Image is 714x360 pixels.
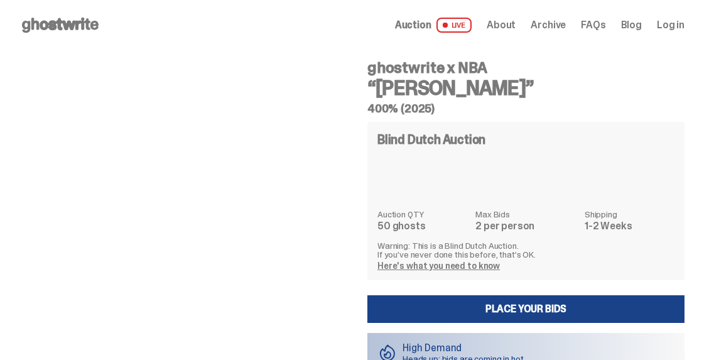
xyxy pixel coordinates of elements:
[377,133,485,146] h4: Blind Dutch Auction
[585,210,674,219] dt: Shipping
[487,20,516,30] a: About
[367,60,684,75] h4: ghostwrite x NBA
[436,18,472,33] span: LIVE
[395,20,431,30] span: Auction
[367,103,684,114] h5: 400% (2025)
[395,18,472,33] a: Auction LIVE
[475,221,577,231] dd: 2 per person
[581,20,605,30] a: FAQs
[657,20,684,30] a: Log in
[403,343,524,353] p: High Demand
[475,210,577,219] dt: Max Bids
[377,260,500,271] a: Here's what you need to know
[621,20,642,30] a: Blog
[377,241,674,259] p: Warning: This is a Blind Dutch Auction. If you’ve never done this before, that’s OK.
[585,221,674,231] dd: 1-2 Weeks
[377,210,468,219] dt: Auction QTY
[367,78,684,98] h3: “[PERSON_NAME]”
[367,295,684,323] a: Place your Bids
[377,221,468,231] dd: 50 ghosts
[531,20,566,30] a: Archive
